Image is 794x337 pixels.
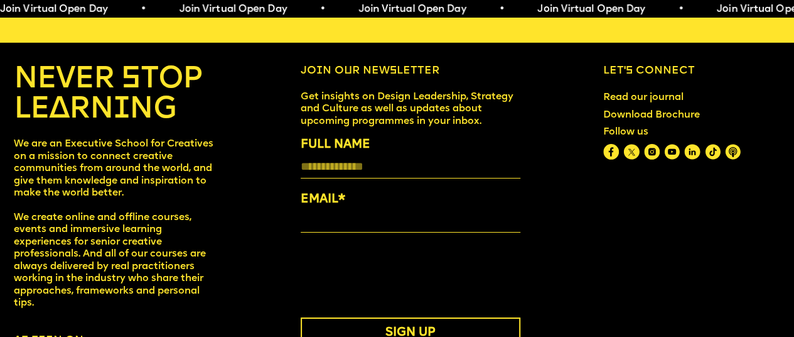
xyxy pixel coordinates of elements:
[301,65,521,78] h6: Join our newsletter
[301,191,521,209] label: EMAIL
[141,4,146,14] span: •
[14,138,218,309] p: We are an Executive School for Creatives on a mission to connect creative communities from around...
[678,4,684,14] span: •
[301,136,521,155] label: FULL NAME
[14,65,218,125] h4: NEVER STOP LEARNING
[603,65,780,78] h6: Let’s connect
[319,4,325,14] span: •
[499,4,505,14] span: •
[301,253,491,302] iframe: reCAPTCHA
[598,104,705,127] a: Download Brochure
[603,126,741,138] div: Follow us
[598,86,689,109] a: Read our journal
[301,91,521,128] p: Get insights on Design Leadership, Strategy and Culture as well as updates about upcoming program...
